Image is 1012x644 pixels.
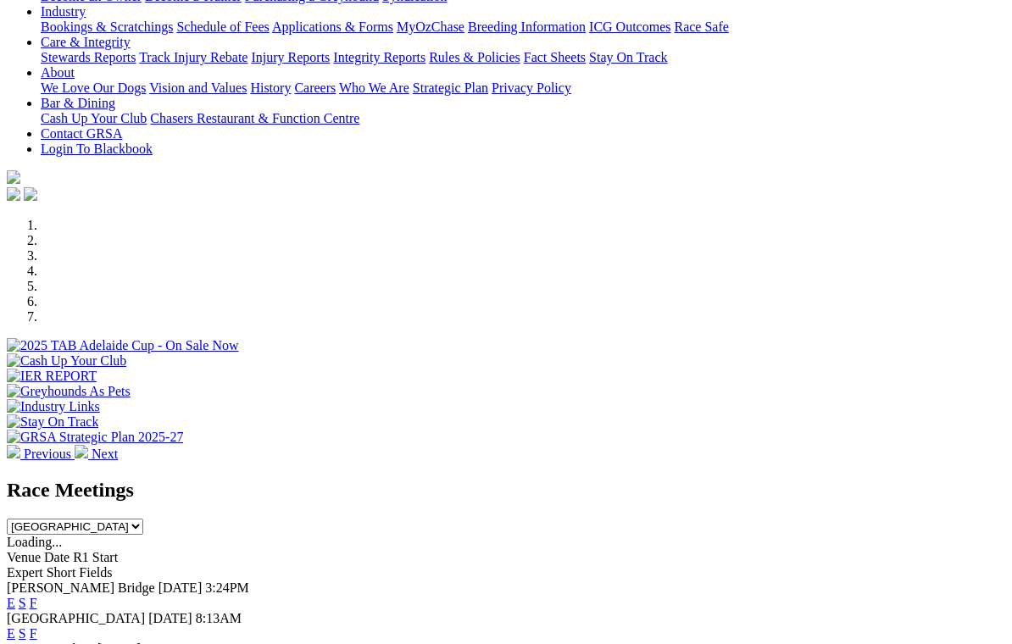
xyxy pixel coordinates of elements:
[149,80,247,95] a: Vision and Values
[92,447,118,461] span: Next
[7,479,1005,502] h2: Race Meetings
[41,4,86,19] a: Industry
[7,430,183,445] img: GRSA Strategic Plan 2025-27
[7,170,20,184] img: logo-grsa-white.png
[41,142,153,156] a: Login To Blackbook
[7,399,100,414] img: Industry Links
[333,50,425,64] a: Integrity Reports
[251,50,330,64] a: Injury Reports
[148,611,192,625] span: [DATE]
[468,19,586,34] a: Breeding Information
[41,80,146,95] a: We Love Our Dogs
[41,35,131,49] a: Care & Integrity
[44,550,70,564] span: Date
[7,580,155,595] span: [PERSON_NAME] Bridge
[41,96,115,110] a: Bar & Dining
[41,111,1005,126] div: Bar & Dining
[19,626,26,641] a: S
[205,580,249,595] span: 3:24PM
[250,80,291,95] a: History
[7,369,97,384] img: IER REPORT
[7,414,98,430] img: Stay On Track
[413,80,488,95] a: Strategic Plan
[7,565,43,580] span: Expert
[41,111,147,125] a: Cash Up Your Club
[7,596,15,610] a: E
[397,19,464,34] a: MyOzChase
[589,50,667,64] a: Stay On Track
[492,80,571,95] a: Privacy Policy
[7,445,20,458] img: chevron-left-pager-white.svg
[674,19,728,34] a: Race Safe
[589,19,670,34] a: ICG Outcomes
[19,596,26,610] a: S
[7,535,62,549] span: Loading...
[79,565,112,580] span: Fields
[73,550,118,564] span: R1 Start
[7,338,239,353] img: 2025 TAB Adelaide Cup - On Sale Now
[41,65,75,80] a: About
[30,596,37,610] a: F
[7,384,131,399] img: Greyhounds As Pets
[41,19,173,34] a: Bookings & Scratchings
[7,353,126,369] img: Cash Up Your Club
[7,611,145,625] span: [GEOGRAPHIC_DATA]
[158,580,203,595] span: [DATE]
[176,19,269,34] a: Schedule of Fees
[24,187,37,201] img: twitter.svg
[7,626,15,641] a: E
[150,111,359,125] a: Chasers Restaurant & Function Centre
[272,19,393,34] a: Applications & Forms
[41,19,1005,35] div: Industry
[339,80,409,95] a: Who We Are
[24,447,71,461] span: Previous
[41,126,122,141] a: Contact GRSA
[7,550,41,564] span: Venue
[30,626,37,641] a: F
[75,445,88,458] img: chevron-right-pager-white.svg
[41,50,136,64] a: Stewards Reports
[139,50,247,64] a: Track Injury Rebate
[429,50,520,64] a: Rules & Policies
[75,447,118,461] a: Next
[7,447,75,461] a: Previous
[294,80,336,95] a: Careers
[524,50,586,64] a: Fact Sheets
[41,80,1005,96] div: About
[47,565,76,580] span: Short
[7,187,20,201] img: facebook.svg
[196,611,242,625] span: 8:13AM
[41,50,1005,65] div: Care & Integrity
